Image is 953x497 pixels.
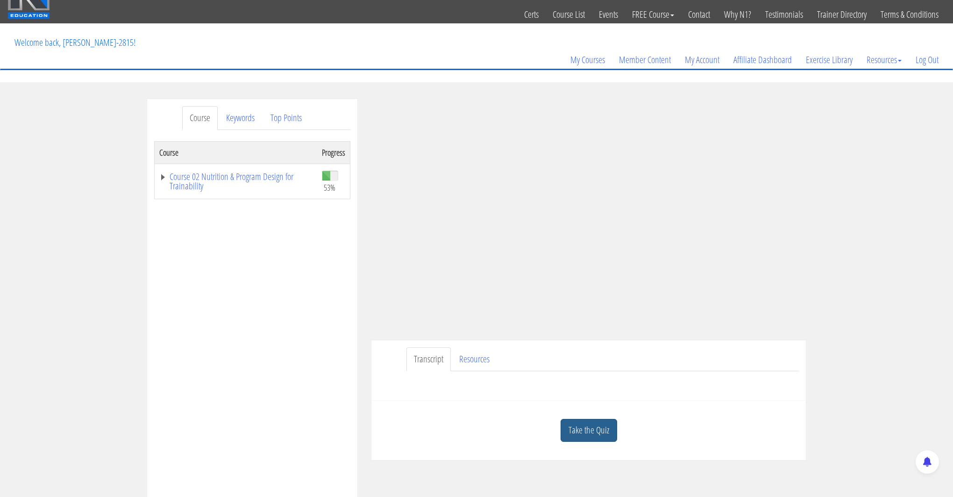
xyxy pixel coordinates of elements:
a: Course [182,106,218,130]
a: Resources [452,347,497,371]
a: Top Points [263,106,309,130]
p: Welcome back, [PERSON_NAME]-2815! [7,24,142,61]
a: Course 02 Nutrition & Program Design for Trainability [159,172,313,191]
a: Member Content [612,37,678,82]
a: My Courses [563,37,612,82]
a: Log Out [909,37,946,82]
a: Keywords [219,106,262,130]
a: Exercise Library [799,37,860,82]
a: Affiliate Dashboard [726,37,799,82]
a: My Account [678,37,726,82]
a: Resources [860,37,909,82]
a: Transcript [406,347,451,371]
a: Take the Quiz [561,419,617,442]
span: 53% [324,182,335,193]
th: Progress [317,141,350,164]
th: Course [155,141,318,164]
